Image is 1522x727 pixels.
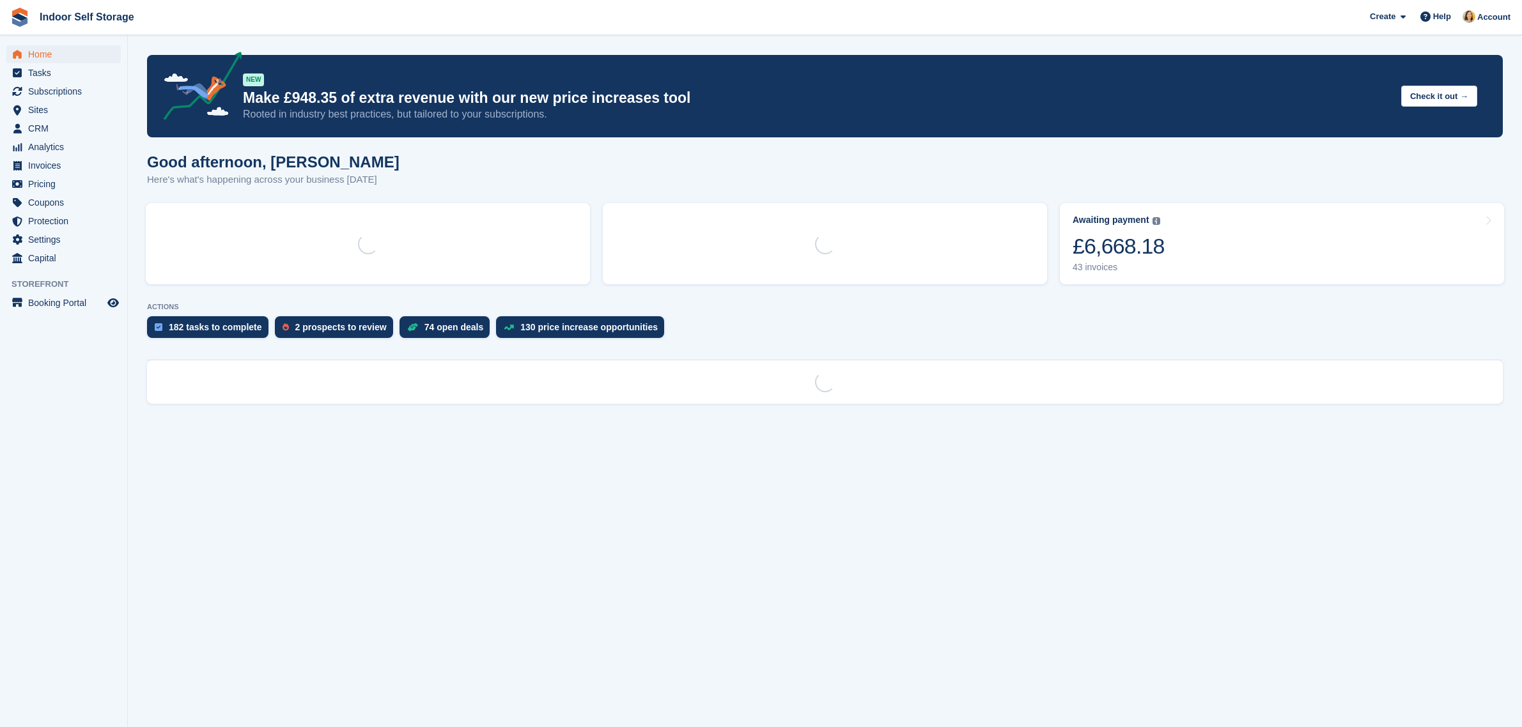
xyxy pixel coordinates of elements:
div: NEW [243,73,264,86]
img: stora-icon-8386f47178a22dfd0bd8f6a31ec36ba5ce8667c1dd55bd0f319d3a0aa187defe.svg [10,8,29,27]
span: Capital [28,249,105,267]
div: 182 tasks to complete [169,322,262,332]
p: Make £948.35 of extra revenue with our new price increases tool [243,89,1391,107]
p: ACTIONS [147,303,1503,311]
a: menu [6,64,121,82]
span: Invoices [28,157,105,174]
p: Here's what's happening across your business [DATE] [147,172,400,187]
a: menu [6,101,121,119]
div: £6,668.18 [1073,233,1165,259]
img: price_increase_opportunities-93ffe204e8149a01c8c9dc8f82e8f89637d9d84a8eef4429ea346261dce0b2c0.svg [504,325,514,330]
a: menu [6,119,121,137]
div: 2 prospects to review [295,322,387,332]
span: Pricing [28,175,105,193]
span: Create [1370,10,1395,23]
img: Emma Higgins [1463,10,1475,23]
a: menu [6,138,121,156]
button: Check it out → [1401,86,1477,107]
div: 74 open deals [424,322,484,332]
div: 130 price increase opportunities [520,322,658,332]
a: menu [6,294,121,312]
a: 74 open deals [400,316,497,344]
a: menu [6,212,121,230]
span: Booking Portal [28,294,105,312]
h1: Good afternoon, [PERSON_NAME] [147,153,400,171]
a: menu [6,157,121,174]
span: Sites [28,101,105,119]
span: Help [1433,10,1451,23]
span: Settings [28,231,105,249]
div: 43 invoices [1073,262,1165,273]
span: Storefront [12,278,127,291]
p: Rooted in industry best practices, but tailored to your subscriptions. [243,107,1391,121]
span: Subscriptions [28,82,105,100]
span: Analytics [28,138,105,156]
span: CRM [28,119,105,137]
img: icon-info-grey-7440780725fd019a000dd9b08b2336e03edf1995a4989e88bcd33f0948082b44.svg [1153,217,1160,225]
a: 2 prospects to review [275,316,400,344]
span: Tasks [28,64,105,82]
img: prospect-51fa495bee0391a8d652442698ab0144808aea92771e9ea1ae160a38d050c398.svg [283,323,289,331]
span: Home [28,45,105,63]
div: Awaiting payment [1073,215,1149,226]
a: Indoor Self Storage [35,6,139,27]
a: menu [6,45,121,63]
a: menu [6,231,121,249]
img: task-75834270c22a3079a89374b754ae025e5fb1db73e45f91037f5363f120a921f8.svg [155,323,162,331]
a: menu [6,82,121,100]
span: Protection [28,212,105,230]
a: menu [6,194,121,211]
a: Preview store [105,295,121,310]
span: Account [1477,11,1510,24]
a: 130 price increase opportunities [496,316,671,344]
a: menu [6,175,121,193]
span: Coupons [28,194,105,211]
img: price-adjustments-announcement-icon-8257ccfd72463d97f412b2fc003d46551f7dbcb40ab6d574587a9cd5c0d94... [153,52,242,125]
img: deal-1b604bf984904fb50ccaf53a9ad4b4a5d6e5aea283cecdc64d6e3604feb123c2.svg [407,323,418,332]
a: 182 tasks to complete [147,316,275,344]
a: menu [6,249,121,267]
a: Awaiting payment £6,668.18 43 invoices [1060,203,1504,284]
